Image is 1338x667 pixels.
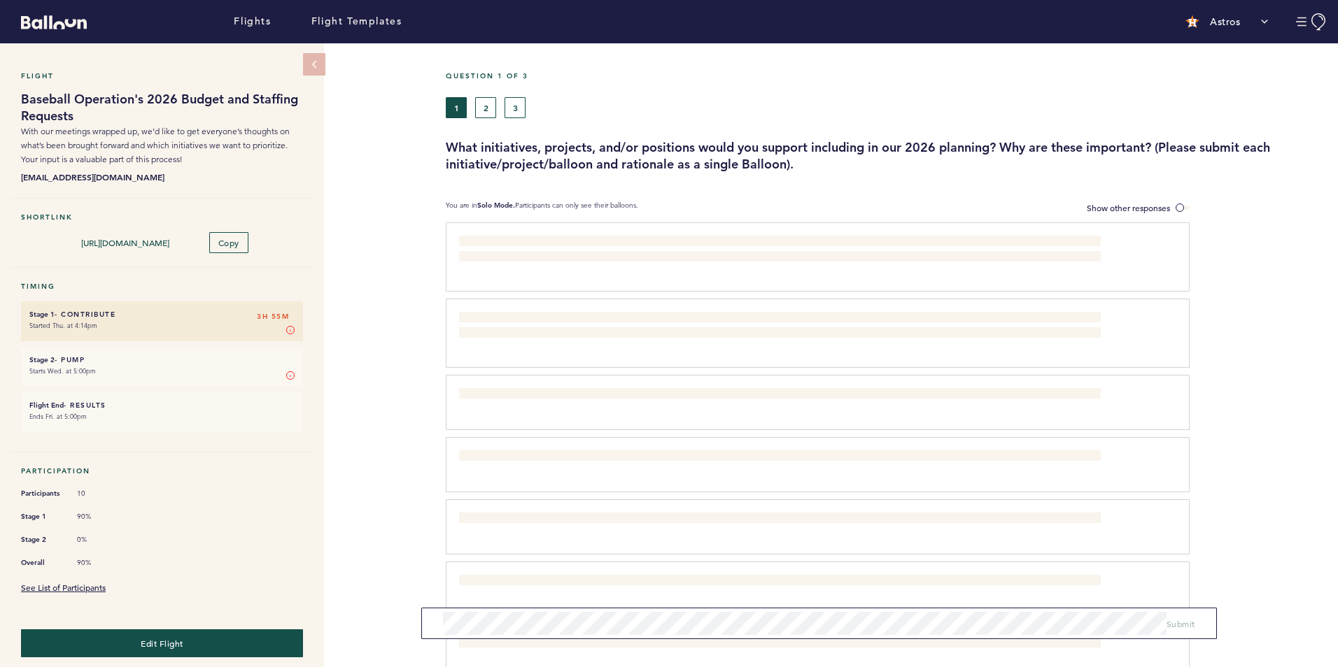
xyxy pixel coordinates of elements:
span: Show other responses [1087,202,1170,213]
button: Copy [209,232,248,253]
h5: Timing [21,282,303,291]
small: Stage 1 [29,310,55,319]
span: Stage 1 [21,510,63,524]
h6: - Contribute [29,310,295,319]
h5: Question 1 of 3 [446,71,1328,80]
span: The two rehab positions both seem important given the number of injuries and the lack of staff we... [459,638,899,650]
h6: - Pump [29,355,295,364]
p: You are in Participants can only see their balloons. [446,201,638,215]
span: BlastMotion - Seems like our goals from last year were successful and buy-in has increased. [459,389,800,401]
b: Solo Mode. [477,201,515,210]
span: 10 [77,489,119,499]
button: 3 [505,97,526,118]
h3: What initiatives, projects, and/or positions would you support including in our 2026 planning? Wh... [446,139,1328,173]
a: Balloon [10,14,87,29]
svg: Balloon [21,15,87,29]
span: Edit Flight [141,638,183,649]
span: 1080 Sprint Devices - Seems like there are meaningful benefits from upgrading this equipment. [459,452,818,463]
span: Digital Draft Board. Can be leveraged across multiple player acquisition markets and improve deci... [459,576,983,587]
time: Ends Fri. at 5:00pm [29,412,87,421]
time: Starts Wed. at 5:00pm [29,366,96,375]
b: [EMAIL_ADDRESS][DOMAIN_NAME] [21,170,303,184]
h5: Flight [21,71,303,80]
button: Manage Account [1296,13,1328,31]
a: Flights [234,14,271,29]
button: 2 [475,97,496,118]
small: Flight End [29,401,64,410]
span: Submit [1167,618,1195,629]
h5: Participation [21,466,303,475]
span: AlterG Treadmills - These are frequently used and if our current ones are in poor shape, I'd supp... [459,514,871,525]
a: See List of Participants [21,582,106,593]
small: Stage 2 [29,355,55,364]
button: Edit Flight [21,629,303,657]
span: 0% [77,535,119,545]
span: Participants [21,487,63,501]
span: 90% [77,558,119,568]
button: 1 [446,97,467,118]
span: 3H 55M [257,310,289,324]
time: Started Thu. at 4:14pm [29,321,97,330]
button: Submit [1167,617,1195,631]
span: Rehab Bullpen Catcher/Coach - Optimize current staff to prioritize their role/responsibilities an... [459,237,1096,262]
a: Flight Templates [311,14,402,29]
span: 90% [77,512,119,522]
h6: - Results [29,401,295,410]
h5: Shortlink [21,213,303,222]
span: Finding a role for [PERSON_NAME], whether in ML Ops or elsewhere. He's been excellent and think i... [459,313,1073,338]
span: Overall [21,556,63,570]
p: Astros [1210,15,1240,29]
span: With our meetings wrapped up, we’d like to get everyone’s thoughts on what’s been brought forward... [21,126,290,164]
span: Copy [218,237,239,248]
button: Astros [1178,8,1275,36]
h1: Baseball Operation's 2026 Budget and Staffing Requests [21,91,303,124]
span: Stage 2 [21,533,63,547]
